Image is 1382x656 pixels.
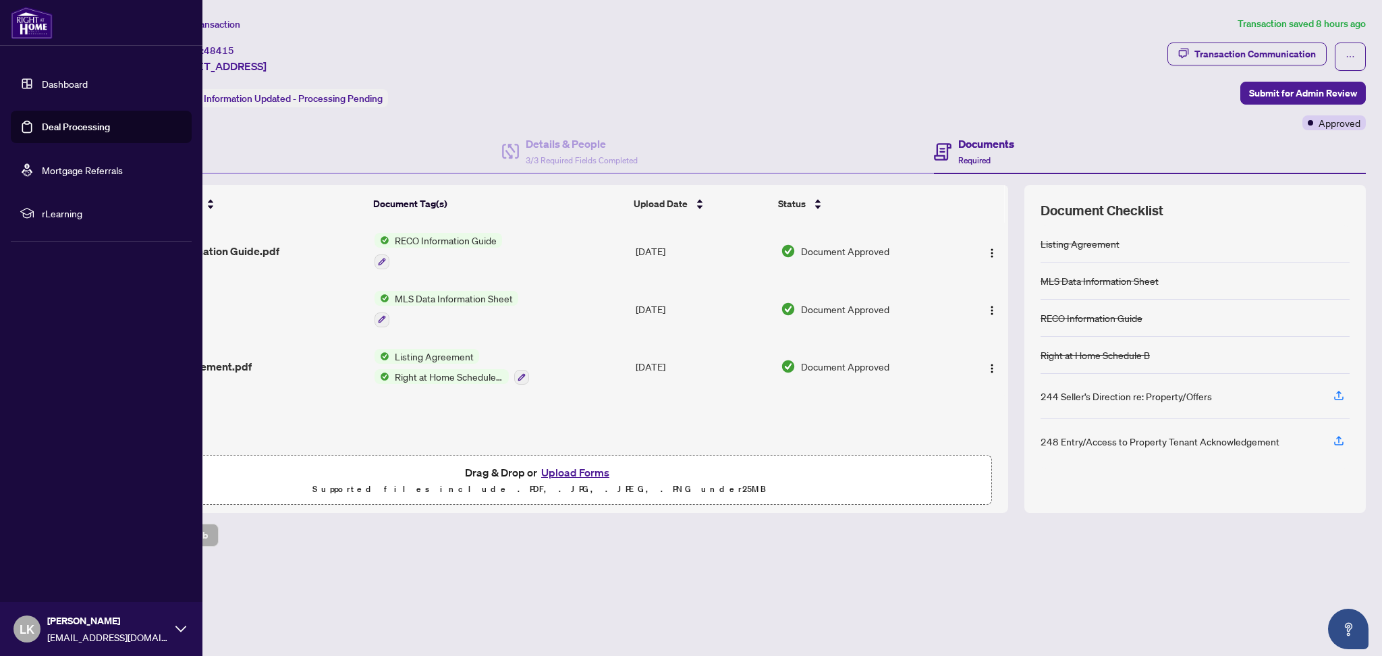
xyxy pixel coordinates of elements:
[1249,82,1357,104] span: Submit for Admin Review
[526,155,638,165] span: 3/3 Required Fields Completed
[11,7,53,39] img: logo
[375,349,389,364] img: Status Icon
[526,136,638,152] h4: Details & People
[801,302,889,317] span: Document Approved
[389,349,479,364] span: Listing Agreement
[628,185,773,223] th: Upload Date
[47,613,169,628] span: [PERSON_NAME]
[375,291,389,306] img: Status Icon
[1238,16,1366,32] article: Transaction saved 8 hours ago
[987,363,997,374] img: Logo
[42,78,88,90] a: Dashboard
[1041,236,1120,251] div: Listing Agreement
[204,45,234,57] span: 48415
[781,359,796,374] img: Document Status
[1041,389,1212,404] div: 244 Seller’s Direction re: Property/Offers
[773,185,953,223] th: Status
[375,349,529,385] button: Status IconListing AgreementStatus IconRight at Home Schedule B
[801,359,889,374] span: Document Approved
[465,464,613,481] span: Drag & Drop or
[20,620,34,638] span: LK
[95,481,983,497] p: Supported files include .PDF, .JPG, .JPEG, .PNG under 25 MB
[1240,82,1366,105] button: Submit for Admin Review
[778,196,806,211] span: Status
[1041,348,1150,362] div: Right at Home Schedule B
[981,298,1003,320] button: Logo
[958,136,1014,152] h4: Documents
[87,456,991,505] span: Drag & Drop orUpload FormsSupported files include .PDF, .JPG, .JPEG, .PNG under25MB
[375,369,389,384] img: Status Icon
[168,18,240,30] span: View Transaction
[368,185,628,223] th: Document Tag(s)
[389,369,509,384] span: Right at Home Schedule B
[630,338,775,396] td: [DATE]
[958,155,991,165] span: Required
[167,58,267,74] span: [STREET_ADDRESS]
[375,233,502,269] button: Status IconRECO Information Guide
[1167,43,1327,65] button: Transaction Communication
[134,185,368,223] th: (3) File Name
[1041,273,1159,288] div: MLS Data Information Sheet
[47,630,169,645] span: [EMAIL_ADDRESS][DOMAIN_NAME]
[1041,201,1163,220] span: Document Checklist
[42,164,123,176] a: Mortgage Referrals
[375,291,518,327] button: Status IconMLS Data Information Sheet
[42,206,182,221] span: rLearning
[987,248,997,258] img: Logo
[140,243,279,259] span: RECO Information Guide.pdf
[630,222,775,280] td: [DATE]
[987,305,997,316] img: Logo
[634,196,688,211] span: Upload Date
[375,233,389,248] img: Status Icon
[1346,52,1355,61] span: ellipsis
[389,291,518,306] span: MLS Data Information Sheet
[1041,434,1279,449] div: 248 Entry/Access to Property Tenant Acknowledgement
[781,302,796,317] img: Document Status
[981,356,1003,377] button: Logo
[1194,43,1316,65] div: Transaction Communication
[981,240,1003,262] button: Logo
[781,244,796,258] img: Document Status
[630,280,775,338] td: [DATE]
[167,89,388,107] div: Status:
[389,233,502,248] span: RECO Information Guide
[204,92,383,105] span: Information Updated - Processing Pending
[801,244,889,258] span: Document Approved
[1041,310,1142,325] div: RECO Information Guide
[1328,609,1369,649] button: Open asap
[1319,115,1360,130] span: Approved
[537,464,613,481] button: Upload Forms
[42,121,110,133] a: Deal Processing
